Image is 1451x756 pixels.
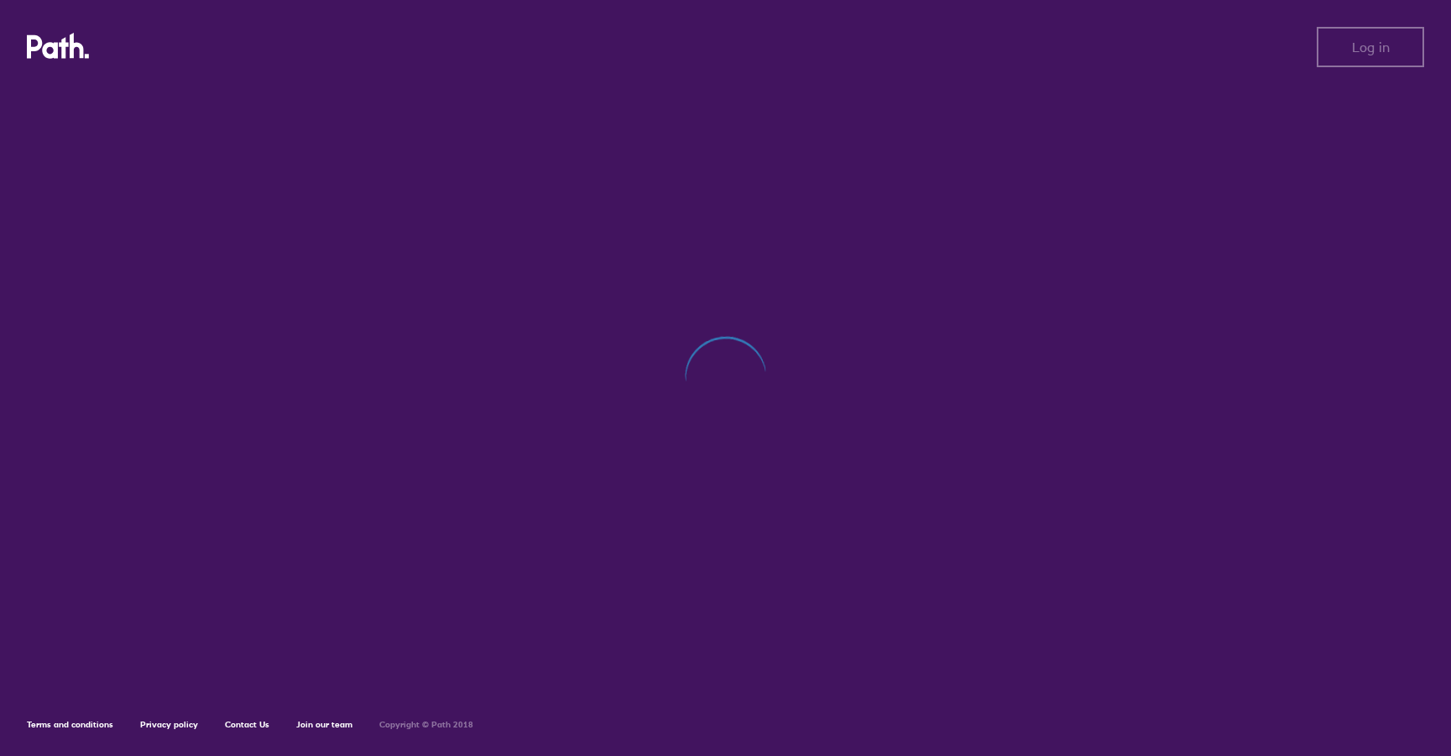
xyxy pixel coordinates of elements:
h6: Copyright © Path 2018 [379,720,473,730]
a: Privacy policy [140,719,198,730]
a: Terms and conditions [27,719,113,730]
span: Log in [1352,39,1390,55]
a: Join our team [296,719,352,730]
button: Log in [1317,27,1424,67]
a: Contact Us [225,719,269,730]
